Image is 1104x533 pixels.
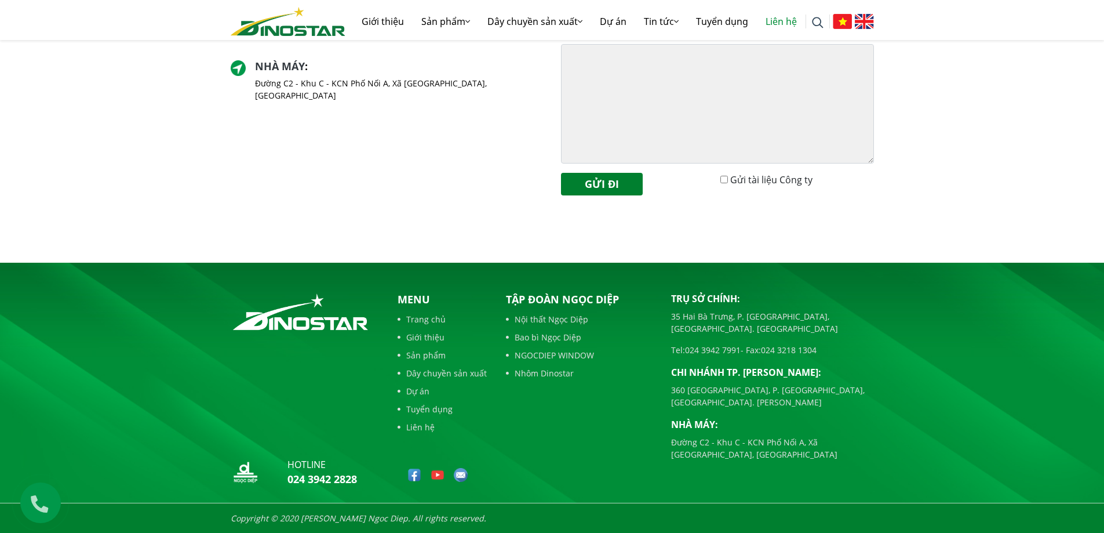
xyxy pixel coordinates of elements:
button: Gửi đi [561,173,643,195]
img: logo_nd_footer [231,458,260,487]
a: Giới thiệu [353,3,413,40]
img: search [812,17,824,28]
p: Tập đoàn Ngọc Diệp [506,292,654,307]
p: Đường C2 - Khu C - KCN Phố Nối A, Xã [GEOGRAPHIC_DATA], [GEOGRAPHIC_DATA] [671,436,874,461]
a: Nội thất Ngọc Diệp [506,313,654,325]
a: Nhôm Dinostar [506,367,654,379]
p: Đường C2 - Khu C - KCN Phố Nối A, Xã [GEOGRAPHIC_DATA], [GEOGRAPHIC_DATA] [255,77,543,101]
img: English [855,14,874,29]
p: 35 Hai Bà Trưng, P. [GEOGRAPHIC_DATA], [GEOGRAPHIC_DATA]. [GEOGRAPHIC_DATA] [671,310,874,335]
p: Chi nhánh TP. [PERSON_NAME]: [671,365,874,379]
i: Copyright © 2020 [PERSON_NAME] Ngoc Diep. All rights reserved. [231,513,486,524]
a: 024 3942 7991 [685,345,741,356]
a: Giới thiệu [398,331,487,343]
img: Tiếng Việt [833,14,852,29]
img: logo [231,7,345,36]
a: Dự án [591,3,635,40]
a: Tuyển dụng [398,403,487,415]
a: Nhà máy [255,59,305,73]
p: Nhà máy: [671,418,874,432]
p: Tel: - Fax: [671,344,874,356]
a: Sản phẩm [398,349,487,361]
a: 024 3218 1304 [761,345,817,356]
a: Tin tức [635,3,687,40]
a: Dây chuyền sản xuất [479,3,591,40]
label: Gửi tài liệu Công ty [730,173,812,187]
a: Tuyển dụng [687,3,757,40]
img: logo_footer [231,292,370,332]
img: directer [231,60,246,76]
a: 024 3942 2828 [287,472,357,486]
a: Liên hệ [757,3,806,40]
a: Trang chủ [398,313,487,325]
a: Sản phẩm [413,3,479,40]
a: Dây chuyền sản xuất [398,367,487,379]
p: Trụ sở chính: [671,292,874,306]
a: Bao bì Ngọc Diệp [506,331,654,343]
p: 360 [GEOGRAPHIC_DATA], P. [GEOGRAPHIC_DATA], [GEOGRAPHIC_DATA]. [PERSON_NAME] [671,384,874,408]
p: Menu [398,292,487,307]
p: hotline [287,458,357,472]
a: Dự án [398,385,487,397]
a: Liên hệ [398,421,487,433]
h2: : [255,60,543,73]
a: NGOCDIEP WINDOW [506,349,654,361]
